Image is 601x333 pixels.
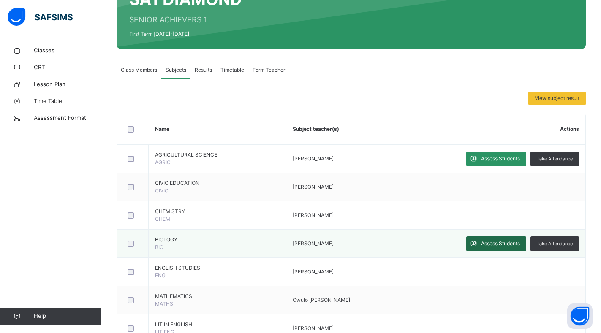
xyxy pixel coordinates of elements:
[149,114,286,145] th: Name
[34,80,101,89] span: Lesson Plan
[567,303,593,329] button: Open asap
[155,292,280,300] span: MATHEMATICS
[155,159,171,165] span: AGRIC
[293,212,334,218] span: [PERSON_NAME]
[166,66,186,74] span: Subjects
[293,155,334,162] span: [PERSON_NAME]
[155,187,169,194] span: CIVIC
[121,66,157,74] span: Class Members
[293,297,350,303] span: Owulo [PERSON_NAME]
[535,95,579,102] span: View subject result
[34,97,101,106] span: Time Table
[34,63,101,72] span: CBT
[155,301,173,307] span: MATHS
[34,312,101,320] span: Help
[155,208,280,215] span: CHEMISTRY
[155,244,163,250] span: BIO
[293,268,334,275] span: [PERSON_NAME]
[293,325,334,331] span: [PERSON_NAME]
[155,216,170,222] span: CHEM
[220,66,244,74] span: Timetable
[481,240,520,247] span: Assess Students
[34,114,101,122] span: Assessment Format
[155,272,166,279] span: ENG
[537,155,573,162] span: Take Attendance
[442,114,585,145] th: Actions
[155,151,280,159] span: AGRICULTURAL SCIENCE
[8,8,73,26] img: safsims
[286,114,442,145] th: Subject teacher(s)
[195,66,212,74] span: Results
[293,184,334,190] span: [PERSON_NAME]
[155,264,280,272] span: ENGLISH STUDIES
[155,179,280,187] span: CIVIC EDUCATION
[253,66,285,74] span: Form Teacher
[155,321,280,328] span: LIT IN ENGLISH
[34,46,101,55] span: Classes
[293,240,334,246] span: [PERSON_NAME]
[481,155,520,162] span: Assess Students
[155,236,280,244] span: BIOLOGY
[537,240,573,247] span: Take Attendance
